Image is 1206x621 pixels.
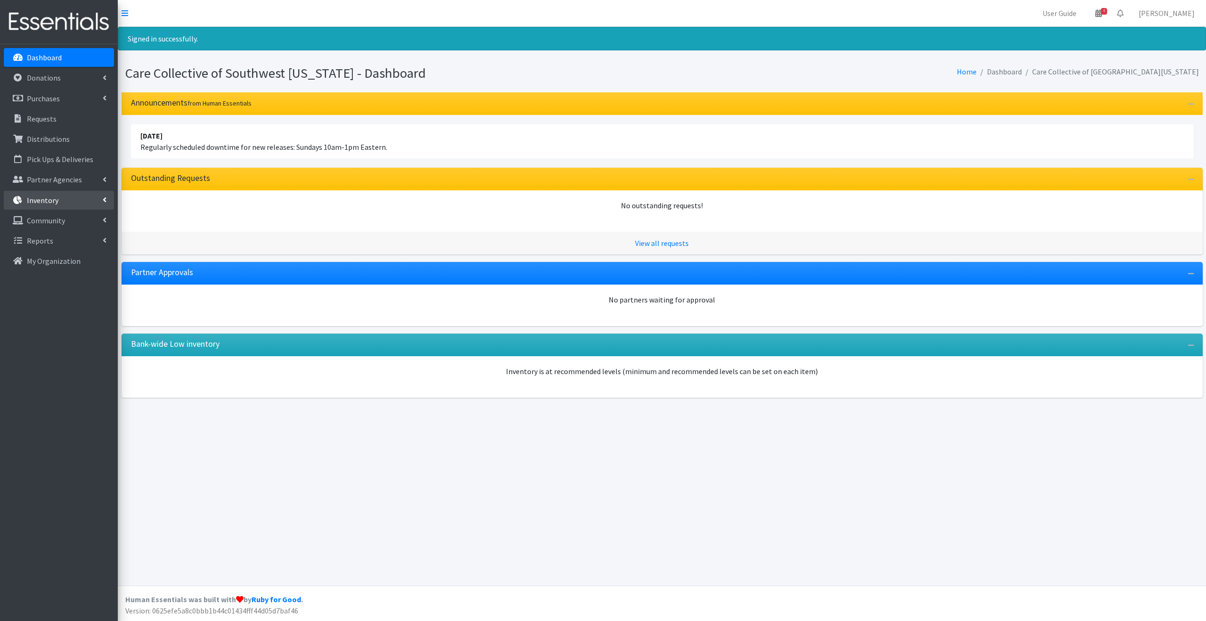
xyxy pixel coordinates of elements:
a: Home [957,67,977,76]
a: Dashboard [4,48,114,67]
li: Dashboard [977,65,1022,79]
a: Ruby for Good [252,595,301,604]
h3: Bank-wide Low inventory [131,339,220,349]
a: Donations [4,68,114,87]
small: from Human Essentials [187,99,252,107]
a: Pick Ups & Deliveries [4,150,114,169]
a: Inventory [4,191,114,210]
p: Distributions [27,134,70,144]
strong: [DATE] [140,131,163,140]
p: Requests [27,114,57,123]
a: My Organization [4,252,114,270]
p: Inventory is at recommended levels (minimum and recommended levels can be set on each item) [131,366,1193,377]
a: Distributions [4,130,114,148]
a: [PERSON_NAME] [1131,4,1202,23]
span: Version: 0625efe5a8c0bbb1b44c01434fff44d05d7baf46 [125,606,298,615]
div: Signed in successfully. [118,27,1206,50]
p: Community [27,216,65,225]
p: Partner Agencies [27,175,82,184]
strong: Human Essentials was built with by . [125,595,303,604]
a: Partner Agencies [4,170,114,189]
a: Purchases [4,89,114,108]
p: Donations [27,73,61,82]
a: Requests [4,109,114,128]
p: Dashboard [27,53,62,62]
h1: Care Collective of Southwest [US_STATE] - Dashboard [125,65,659,82]
p: Inventory [27,196,58,205]
p: Reports [27,236,53,245]
h3: Partner Approvals [131,268,193,278]
a: User Guide [1035,4,1084,23]
p: Purchases [27,94,60,103]
li: Care Collective of [GEOGRAPHIC_DATA][US_STATE] [1022,65,1199,79]
div: No partners waiting for approval [131,294,1193,305]
div: No outstanding requests! [131,200,1193,211]
li: Regularly scheduled downtime for new releases: Sundays 10am-1pm Eastern. [131,124,1193,158]
a: Reports [4,231,114,250]
p: Pick Ups & Deliveries [27,155,93,164]
h3: Announcements [131,98,252,108]
a: Community [4,211,114,230]
a: View all requests [635,238,689,248]
h3: Outstanding Requests [131,173,210,183]
p: My Organization [27,256,81,266]
span: 4 [1101,8,1107,15]
img: HumanEssentials [4,6,114,38]
a: 4 [1088,4,1109,23]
